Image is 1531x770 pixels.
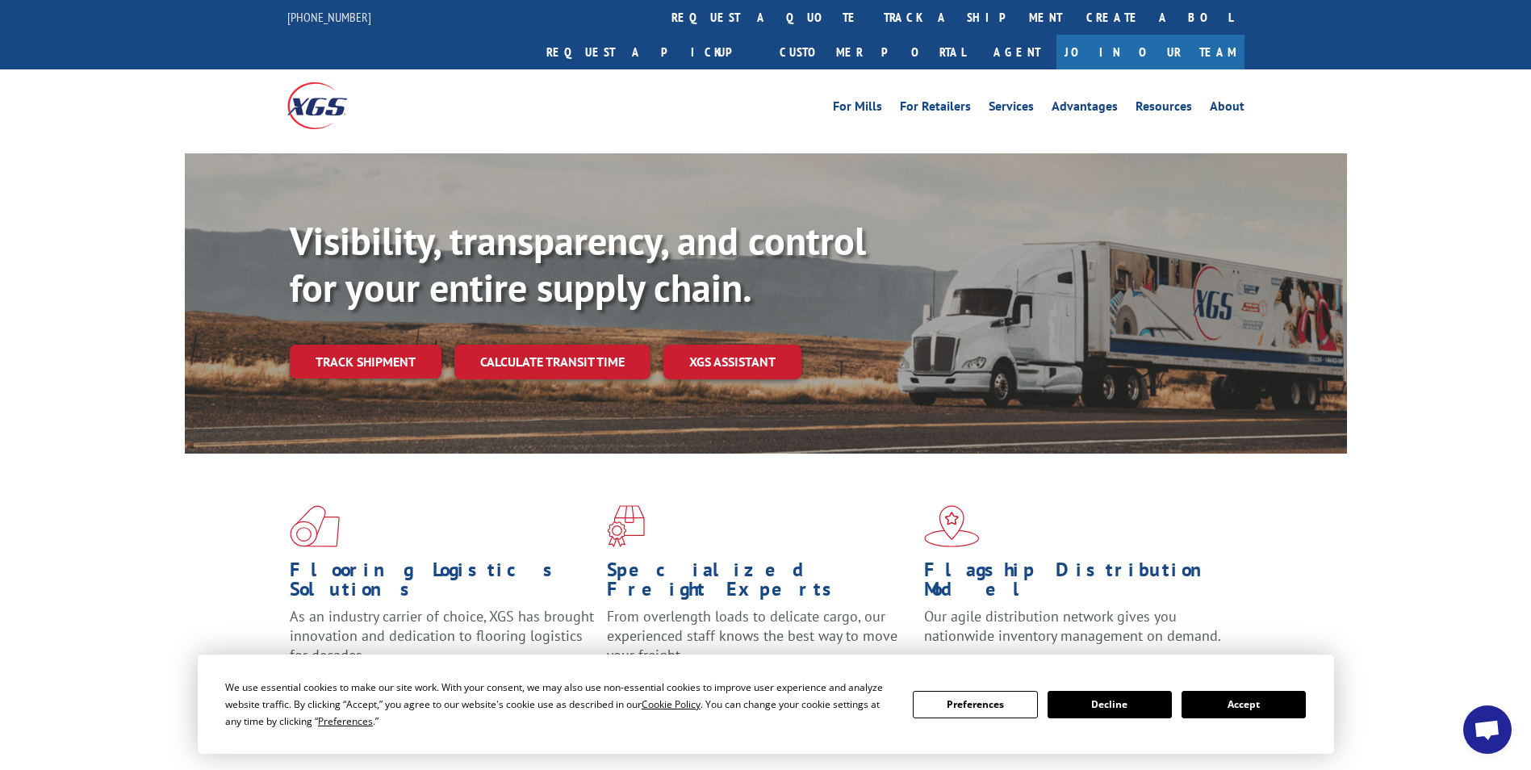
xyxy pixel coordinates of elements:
[1056,35,1244,69] a: Join Our Team
[924,560,1229,607] h1: Flagship Distribution Model
[1048,691,1172,718] button: Decline
[663,345,801,379] a: XGS ASSISTANT
[1136,100,1192,118] a: Resources
[768,35,977,69] a: Customer Portal
[287,9,371,25] a: [PHONE_NUMBER]
[642,697,701,711] span: Cookie Policy
[290,560,595,607] h1: Flooring Logistics Solutions
[977,35,1056,69] a: Agent
[913,691,1037,718] button: Preferences
[1210,100,1244,118] a: About
[290,505,340,547] img: xgs-icon-total-supply-chain-intelligence-red
[290,345,441,379] a: Track shipment
[534,35,768,69] a: Request a pickup
[318,714,373,728] span: Preferences
[833,100,882,118] a: For Mills
[607,560,912,607] h1: Specialized Freight Experts
[924,505,980,547] img: xgs-icon-flagship-distribution-model-red
[454,345,650,379] a: Calculate transit time
[290,216,866,312] b: Visibility, transparency, and control for your entire supply chain.
[607,607,912,679] p: From overlength loads to delicate cargo, our experienced staff knows the best way to move your fr...
[198,655,1334,754] div: Cookie Consent Prompt
[290,607,594,664] span: As an industry carrier of choice, XGS has brought innovation and dedication to flooring logistics...
[1182,691,1306,718] button: Accept
[1052,100,1118,118] a: Advantages
[924,607,1221,645] span: Our agile distribution network gives you nationwide inventory management on demand.
[989,100,1034,118] a: Services
[607,505,645,547] img: xgs-icon-focused-on-flooring-red
[900,100,971,118] a: For Retailers
[1463,705,1512,754] div: Open chat
[225,679,893,730] div: We use essential cookies to make our site work. With your consent, we may also use non-essential ...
